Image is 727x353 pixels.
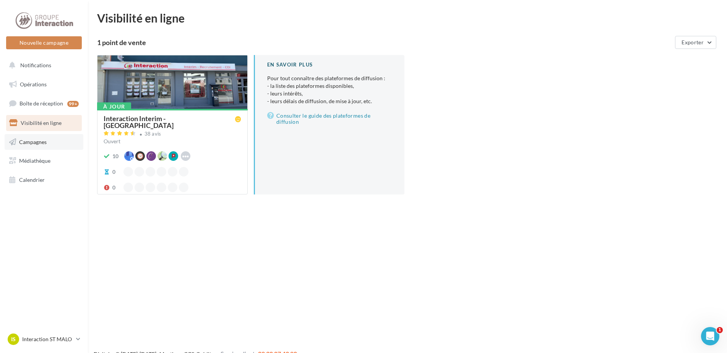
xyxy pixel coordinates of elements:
span: Opérations [20,81,47,87]
span: Boîte de réception [19,100,63,107]
span: Ouvert [104,138,120,144]
span: Notifications [20,62,51,68]
a: Médiathèque [5,153,83,169]
div: En savoir plus [267,61,392,68]
span: Médiathèque [19,157,50,164]
button: Notifications [5,57,80,73]
button: Exporter [675,36,716,49]
div: 0 [112,184,115,191]
a: Consulter le guide des plateformes de diffusion [267,111,392,126]
div: À jour [97,102,131,111]
a: Visibilité en ligne [5,115,83,131]
span: IS [11,335,16,343]
iframe: Intercom live chat [701,327,719,345]
button: Nouvelle campagne [6,36,82,49]
a: 38 avis [104,130,241,139]
li: - leurs délais de diffusion, de mise à jour, etc. [267,97,392,105]
span: Visibilité en ligne [21,120,62,126]
a: Calendrier [5,172,83,188]
a: Boîte de réception99+ [5,95,83,112]
span: Campagnes [19,138,47,145]
div: 10 [112,152,118,160]
div: 99+ [67,101,79,107]
a: Opérations [5,76,83,92]
li: - la liste des plateformes disponibles, [267,82,392,90]
li: - leurs intérêts, [267,90,392,97]
p: Interaction ST MALO [22,335,73,343]
div: 38 avis [144,131,161,136]
a: IS Interaction ST MALO [6,332,82,347]
a: Campagnes [5,134,83,150]
div: Visibilité en ligne [97,12,718,24]
span: Exporter [682,39,704,45]
p: Pour tout connaître des plateformes de diffusion : [267,74,392,105]
span: 1 [717,327,723,333]
div: 1 point de vente [97,39,672,46]
span: Calendrier [19,176,45,183]
div: Interaction Interim - [GEOGRAPHIC_DATA] [104,115,235,129]
div: 0 [112,168,115,176]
